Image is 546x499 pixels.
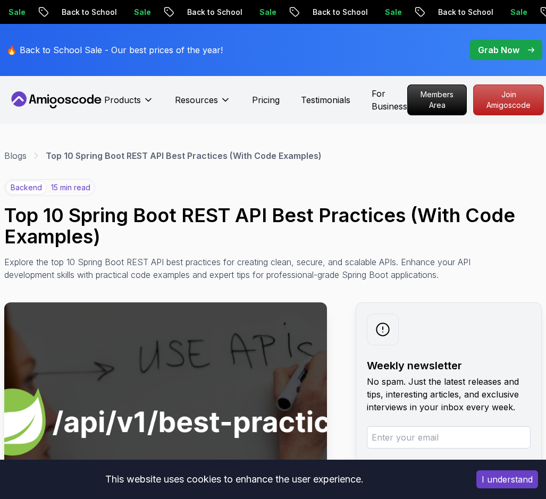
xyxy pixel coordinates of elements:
[430,7,502,18] p: Back to School
[8,468,460,491] div: This website uses cookies to enhance the user experience.
[251,7,285,18] p: Sale
[367,358,531,373] h2: Weekly newsletter
[6,44,223,56] p: 🔥 Back to School Sale - Our best prices of the year!
[175,94,231,115] button: Resources
[46,149,322,162] p: Top 10 Spring Boot REST API Best Practices (With Code Examples)
[4,149,27,162] a: Blogs
[6,181,47,194] p: backend
[430,458,483,469] a: privacy policy
[304,7,376,18] p: Back to School
[372,87,407,113] a: For Business
[474,85,543,115] p: Join Amigoscode
[4,256,481,281] p: Explore the top 10 Spring Boot REST API best practices for creating clean, secure, and scalable A...
[502,7,536,18] p: Sale
[4,205,542,247] h1: Top 10 Spring Boot REST API Best Practices (With Code Examples)
[252,94,280,106] a: Pricing
[476,470,538,488] button: Accept cookies
[407,84,467,115] a: Members Area
[301,94,350,106] a: Testimonials
[179,7,251,18] p: Back to School
[408,85,466,115] p: Members Area
[478,44,519,56] p: Grab Now
[175,94,218,106] p: Resources
[367,457,531,470] p: Read about our .
[104,94,154,115] button: Products
[367,426,531,449] input: Enter your email
[376,7,410,18] p: Sale
[473,84,544,115] a: Join Amigoscode
[125,7,159,18] p: Sale
[367,375,531,413] p: No spam. Just the latest releases and tips, interesting articles, and exclusive interviews in you...
[51,182,90,193] p: 15 min read
[53,7,125,18] p: Back to School
[104,94,141,106] p: Products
